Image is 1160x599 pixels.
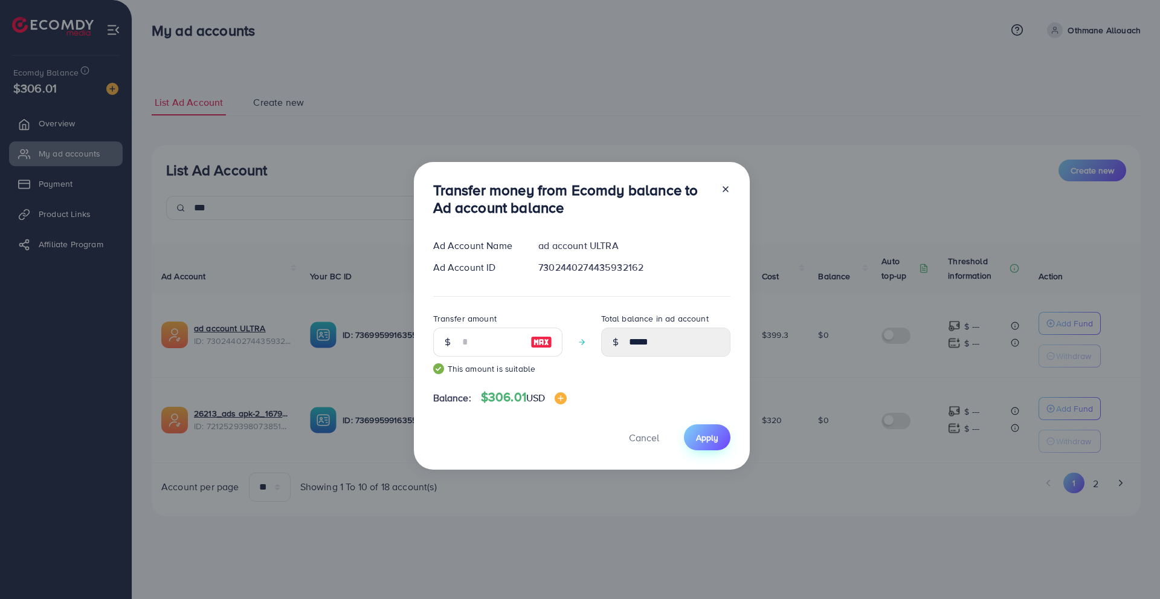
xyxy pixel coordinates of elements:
small: This amount is suitable [433,363,562,375]
h4: $306.01 [481,390,567,405]
span: Balance: [433,391,471,405]
div: Ad Account ID [424,261,529,274]
button: Apply [684,424,730,450]
label: Total balance in ad account [601,312,709,325]
span: Cancel [629,431,659,444]
label: Transfer amount [433,312,497,325]
img: image [555,392,567,404]
span: Apply [696,432,718,444]
iframe: Chat [1109,545,1151,590]
img: guide [433,363,444,374]
button: Cancel [614,424,674,450]
h3: Transfer money from Ecomdy balance to Ad account balance [433,181,711,216]
img: image [530,335,552,349]
span: USD [526,391,545,404]
div: ad account ULTRA [529,239,739,253]
div: Ad Account Name [424,239,529,253]
div: 7302440274435932162 [529,261,739,274]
